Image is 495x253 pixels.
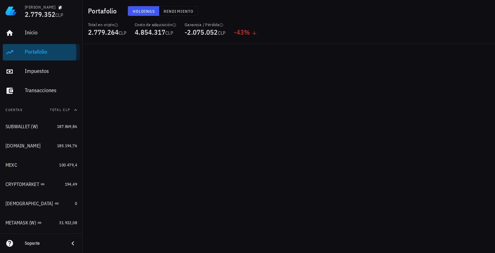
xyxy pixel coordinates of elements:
[185,27,218,37] span: -2.075.052
[3,157,80,173] a: MEXC 100.479,4
[3,102,80,118] button: CuentasTotal CLP
[119,30,126,36] span: CLP
[25,4,55,10] div: [PERSON_NAME]
[50,108,70,112] span: Total CLP
[3,118,80,135] a: SUBWALLET (W) 187.869,86
[3,176,80,192] a: CRYPTOMARKET 194,49
[244,27,250,37] span: %
[25,68,77,74] div: Impuestos
[57,124,77,129] span: 187.869,86
[159,6,198,16] button: Rendimiento
[3,195,80,212] a: [DEMOGRAPHIC_DATA] 0
[5,181,39,187] div: CRYPTOMARKET
[3,137,80,154] a: [DOMAIN_NAME] 185.194,76
[128,6,159,16] button: Holdings
[5,143,41,149] div: [DOMAIN_NAME]
[132,9,155,14] span: Holdings
[75,201,77,206] span: 0
[59,162,77,167] span: 100.479,4
[5,5,16,16] img: LedgiFi
[25,87,77,93] div: Transacciones
[165,30,173,36] span: CLP
[88,22,126,27] div: Total en cripto
[65,181,77,187] span: 194,49
[3,25,80,41] a: Inicio
[3,82,80,99] a: Transacciones
[234,29,257,36] div: -43
[135,22,176,27] div: Costo de adquisición
[163,9,194,14] span: Rendimiento
[25,48,77,55] div: Portafolio
[25,10,55,19] span: 2.779.352
[5,201,53,207] div: [DEMOGRAPHIC_DATA]
[25,29,77,36] div: Inicio
[3,214,80,231] a: METAMASK (W) 31.922,08
[5,220,36,226] div: METAMASK (W)
[5,162,17,168] div: MEXC
[55,12,63,18] span: CLP
[59,220,77,225] span: 31.922,08
[57,143,77,148] span: 185.194,76
[5,124,38,130] div: SUBWALLET (W)
[185,22,225,27] div: Ganancia / Pérdida
[135,27,165,37] span: 4.854.317
[3,63,80,80] a: Impuestos
[480,5,491,16] div: avatar
[3,44,80,60] a: Portafolio
[218,30,226,36] span: CLP
[88,27,119,37] span: 2.779.264
[88,5,120,16] h1: Portafolio
[25,241,63,246] div: Soporte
